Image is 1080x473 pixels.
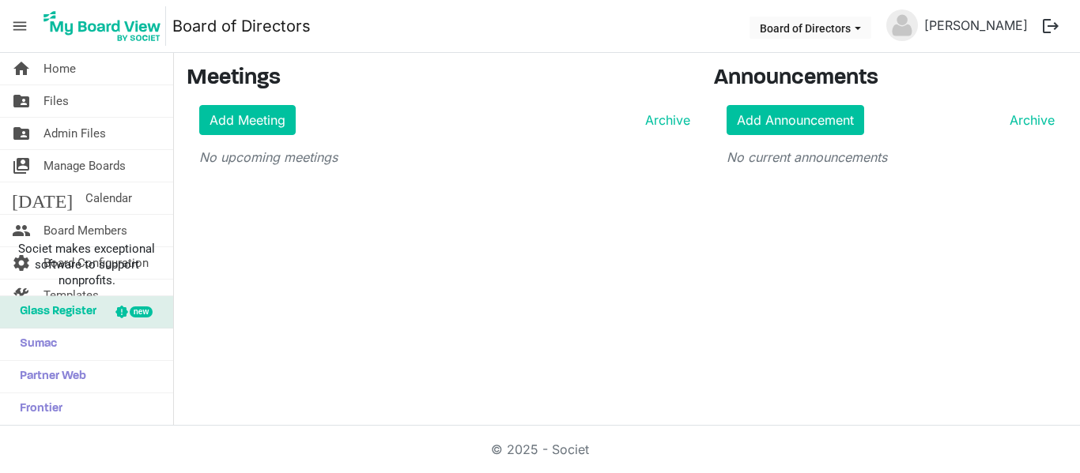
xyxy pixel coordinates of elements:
[12,150,31,182] span: switch_account
[491,441,589,457] a: © 2025 - Societ
[12,328,57,360] span: Sumac
[12,118,31,149] span: folder_shared
[187,66,690,92] h3: Meetings
[12,182,73,214] span: [DATE]
[12,53,31,84] span: home
[43,118,106,149] span: Admin Files
[199,148,690,167] p: No upcoming meetings
[12,85,31,117] span: folder_shared
[12,296,96,328] span: Glass Register
[43,150,126,182] span: Manage Boards
[727,148,1055,167] p: No current announcements
[886,9,918,41] img: no-profile-picture.svg
[172,10,311,42] a: Board of Directors
[1034,9,1067,43] button: logout
[750,17,871,39] button: Board of Directors dropdownbutton
[918,9,1034,41] a: [PERSON_NAME]
[12,215,31,246] span: people
[639,111,690,130] a: Archive
[43,85,69,117] span: Files
[5,11,35,41] span: menu
[12,393,62,425] span: Frontier
[727,105,864,135] a: Add Announcement
[1003,111,1055,130] a: Archive
[43,215,127,246] span: Board Members
[714,66,1067,92] h3: Announcements
[7,241,166,288] span: Societ makes exceptional software to support nonprofits.
[43,53,76,84] span: Home
[12,361,86,392] span: Partner Web
[130,306,153,317] div: new
[199,105,296,135] a: Add Meeting
[39,6,166,46] img: My Board View Logo
[85,182,132,214] span: Calendar
[39,6,172,46] a: My Board View Logo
